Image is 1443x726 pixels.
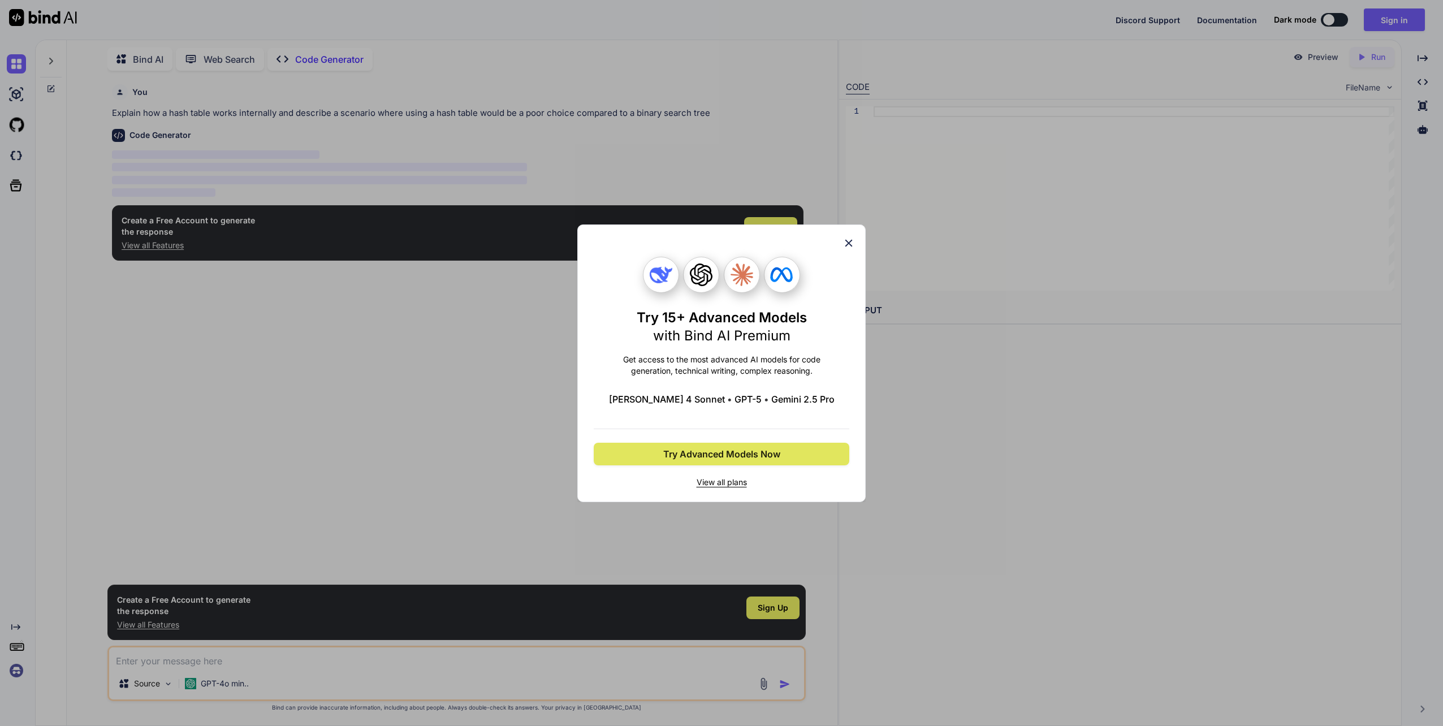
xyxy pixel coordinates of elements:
[594,477,849,488] span: View all plans
[650,263,672,286] img: Deepseek
[637,309,807,345] h1: Try 15+ Advanced Models
[771,392,835,406] span: Gemini 2.5 Pro
[764,392,769,406] span: •
[663,447,780,461] span: Try Advanced Models Now
[609,392,725,406] span: [PERSON_NAME] 4 Sonnet
[653,327,790,344] span: with Bind AI Premium
[594,443,849,465] button: Try Advanced Models Now
[735,392,762,406] span: GPT-5
[727,392,732,406] span: •
[594,354,849,377] p: Get access to the most advanced AI models for code generation, technical writing, complex reasoning.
